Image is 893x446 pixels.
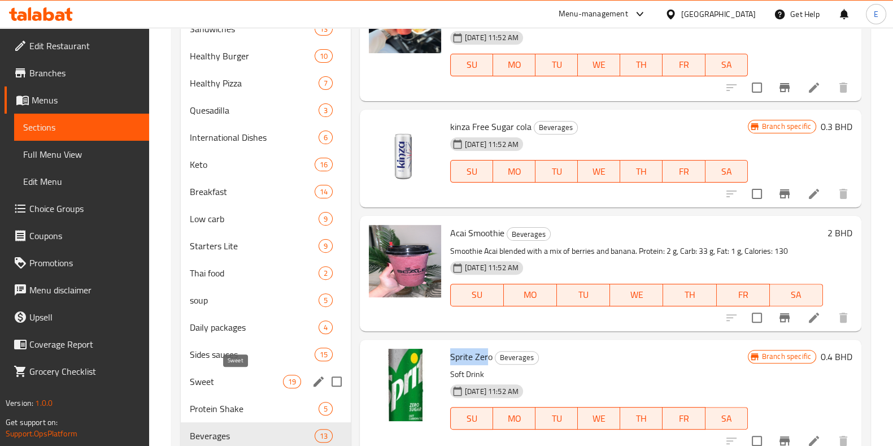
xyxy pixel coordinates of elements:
[315,349,332,360] span: 15
[181,341,351,368] div: Sides sauces15
[32,93,140,107] span: Menus
[23,148,140,161] span: Full Menu View
[6,415,58,430] span: Get support on:
[319,268,332,279] span: 2
[190,212,319,226] span: Low carb
[620,54,663,76] button: TH
[830,180,857,207] button: delete
[190,429,315,443] span: Beverages
[460,32,523,43] span: [DATE] 11:52 AM
[5,86,149,114] a: Menus
[319,214,332,224] span: 9
[561,287,606,303] span: TU
[315,429,333,443] div: items
[5,195,149,222] a: Choice Groups
[181,232,351,259] div: Starters Lite9
[455,57,489,73] span: SU
[315,24,332,34] span: 13
[190,239,319,253] span: Starters Lite
[610,284,663,306] button: WE
[757,351,816,362] span: Branch specific
[5,304,149,331] a: Upsell
[29,310,140,324] span: Upsell
[181,287,351,314] div: soup5
[190,131,319,144] span: International Dishes
[319,131,333,144] div: items
[821,349,852,365] h6: 0.4 BHD
[450,224,504,241] span: Acai Smoothie
[190,375,283,388] span: Sweet
[319,132,332,143] span: 6
[315,158,333,171] div: items
[190,402,319,415] div: Protein Shake
[5,59,149,86] a: Branches
[495,351,538,364] span: Beverages
[319,212,333,226] div: items
[710,410,743,427] span: SA
[190,49,315,63] span: Healthy Burger
[625,163,658,180] span: TH
[181,314,351,341] div: Daily packages4
[540,57,573,73] span: TU
[681,8,756,20] div: [GEOGRAPHIC_DATA]
[190,76,319,90] div: Healthy Pizza
[717,284,770,306] button: FR
[745,182,769,206] span: Select to update
[190,348,315,361] div: Sides sauces
[450,284,504,306] button: SU
[190,22,315,36] span: Sandwiches
[315,49,333,63] div: items
[5,222,149,249] a: Coupons
[181,395,351,422] div: Protein Shake5
[493,54,535,76] button: MO
[770,284,823,306] button: SA
[493,160,535,183] button: MO
[667,163,700,180] span: FR
[615,287,659,303] span: WE
[29,283,140,297] span: Menu disclaimer
[315,187,332,197] span: 14
[450,118,532,135] span: kinza Free Sugar cola
[705,160,748,183] button: SA
[450,54,493,76] button: SU
[29,256,140,270] span: Promotions
[369,349,441,421] img: Sprite Zero
[540,410,573,427] span: TU
[319,295,332,306] span: 5
[315,348,333,361] div: items
[507,227,551,241] div: Beverages
[319,103,333,117] div: items
[460,262,523,273] span: [DATE] 11:52 AM
[35,396,53,410] span: 1.0.0
[771,180,798,207] button: Branch-specific-item
[745,76,769,99] span: Select to update
[450,367,748,382] p: Soft Drink
[710,57,743,73] span: SA
[369,225,441,297] img: Acai Smoothie
[498,57,531,73] span: MO
[827,225,852,241] h6: 2 BHD
[319,78,332,89] span: 7
[557,284,610,306] button: TU
[310,373,327,390] button: edit
[315,51,332,62] span: 10
[535,407,578,430] button: TU
[460,386,523,397] span: [DATE] 11:52 AM
[460,139,523,150] span: [DATE] 11:52 AM
[830,304,857,331] button: delete
[582,410,616,427] span: WE
[5,358,149,385] a: Grocery Checklist
[807,187,821,201] a: Edit menu item
[745,306,769,330] span: Select to update
[663,160,705,183] button: FR
[721,287,765,303] span: FR
[190,266,319,280] span: Thai food
[190,158,315,171] div: Keto
[29,229,140,243] span: Coupons
[181,205,351,232] div: Low carb9
[498,410,531,427] span: MO
[540,163,573,180] span: TU
[450,348,493,365] span: Sprite Zero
